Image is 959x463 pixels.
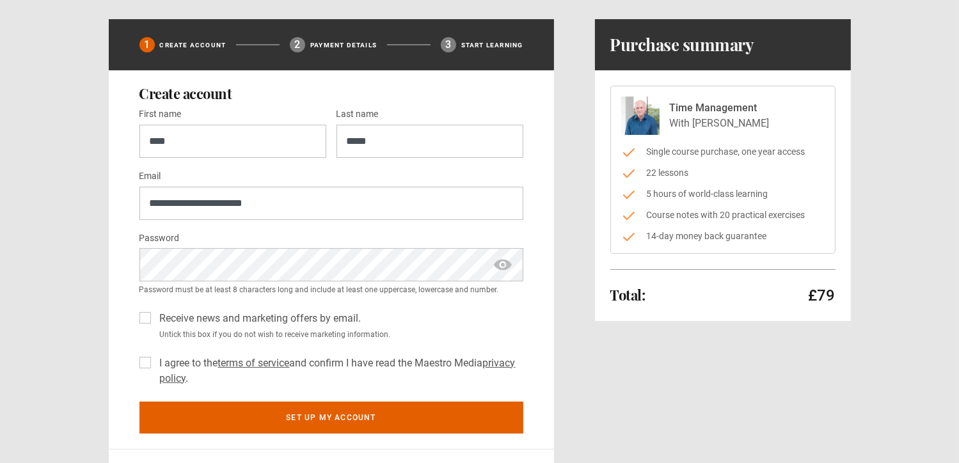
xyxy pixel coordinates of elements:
h1: Purchase summary [610,35,754,55]
label: Receive news and marketing offers by email. [155,311,361,326]
li: 22 lessons [621,166,825,180]
span: show password [493,248,513,281]
h2: Create account [139,86,523,101]
small: Untick this box if you do not wish to receive marketing information. [155,329,523,340]
div: 2 [290,37,305,52]
div: 1 [139,37,155,52]
li: Single course purchase, one year access [621,145,825,159]
button: Set up my account [139,402,523,434]
p: Payment details [310,40,377,50]
div: 3 [441,37,456,52]
label: Password [139,231,180,246]
small: Password must be at least 8 characters long and include at least one uppercase, lowercase and num... [139,284,523,295]
a: terms of service [218,357,290,369]
p: Start learning [461,40,523,50]
p: Create Account [160,40,226,50]
li: Course notes with 20 practical exercises [621,208,825,222]
label: Email [139,169,161,184]
p: Time Management [670,100,770,116]
label: I agree to the and confirm I have read the Maestro Media . [155,356,523,386]
li: 5 hours of world-class learning [621,187,825,201]
a: privacy policy [160,357,516,384]
li: 14-day money back guarantee [621,230,825,243]
p: With [PERSON_NAME] [670,116,770,131]
p: £79 [809,285,836,306]
label: First name [139,107,182,122]
label: Last name [337,107,379,122]
h2: Total: [610,287,646,302]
